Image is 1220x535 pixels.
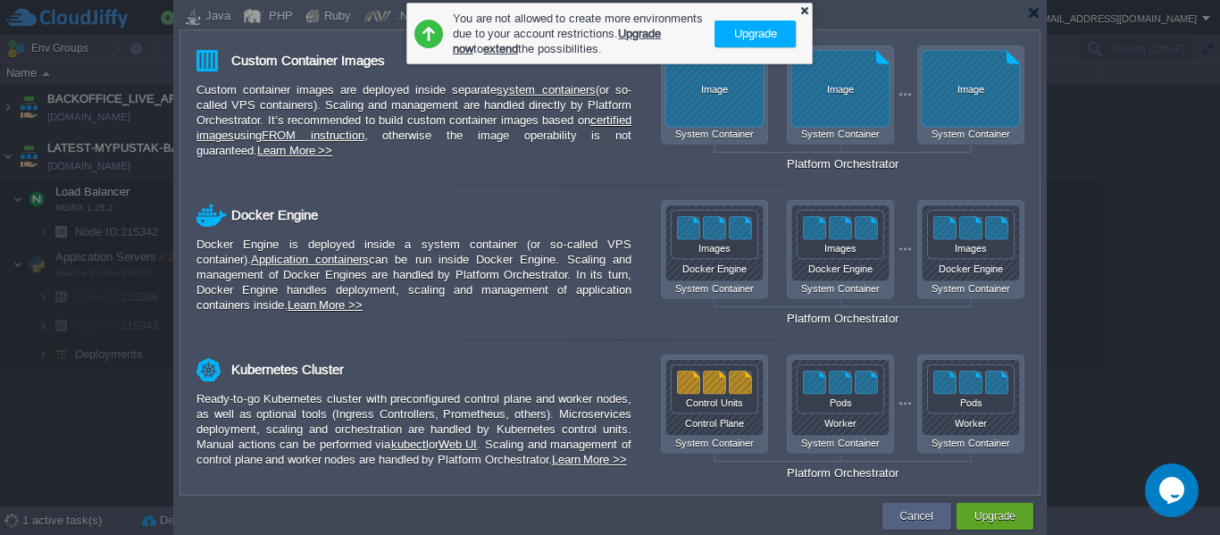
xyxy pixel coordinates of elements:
[927,397,1015,408] div: Pods
[552,453,627,466] a: Learn More >>
[439,438,478,451] a: Web UI
[263,4,293,30] div: PHP
[791,418,890,429] div: Worker
[661,466,1024,480] div: Platform Orchestrator
[231,46,385,76] div: Custom Container Images
[251,253,369,266] a: Application containers
[922,84,1020,95] div: Image
[787,129,894,139] div: System Container
[196,237,631,313] div: Docker Engine is deployed inside a system container (or so-called VPS container). can be run insi...
[927,243,1015,254] div: Images
[665,263,764,274] div: Docker Engine
[661,283,768,294] div: System Container
[262,129,364,142] a: FROM instruction
[791,263,890,274] div: Docker Engine
[787,283,894,294] div: System Container
[729,23,782,45] button: Upgrade
[661,438,768,448] div: System Container
[665,84,764,95] div: Image
[671,397,758,408] div: Control Units
[917,129,1024,139] div: System Container
[391,4,423,30] div: .NET
[196,82,631,158] div: Custom container images are deployed inside separate (or so-called VPS containers). Scaling and m...
[974,507,1015,525] button: Upgrade
[319,4,351,30] div: Ruby
[787,438,894,448] div: System Container
[665,418,764,429] div: Control Plane
[257,144,332,157] a: Learn More >>
[453,10,705,57] div: You are not allowed to create more environments due to your account restrictions. to the possibil...
[791,84,890,95] div: Image
[196,391,631,467] div: Ready-to-go Kubernetes cluster with preconfigured control plane and worker nodes, as well as opti...
[196,50,218,71] img: custom-icon.svg
[231,355,344,385] div: Kubernetes Cluster
[661,129,768,139] div: System Container
[671,243,758,254] div: Images
[917,283,1024,294] div: System Container
[196,358,221,381] img: kubernetes-icon.svg
[288,298,363,312] a: Learn More >>
[391,438,429,451] a: kubectl
[1145,464,1202,517] iframe: chat widget
[661,312,1024,325] div: Platform Orchestrator
[661,157,1024,171] div: Platform Orchestrator
[917,438,1024,448] div: System Container
[200,4,230,30] div: Java
[196,205,227,227] img: docker-icon.svg
[231,200,318,230] div: Docker Engine
[900,507,933,525] button: Cancel
[797,243,884,254] div: Images
[483,42,518,55] a: extend
[497,83,595,96] a: system containers
[922,263,1020,274] div: Docker Engine
[922,418,1020,429] div: Worker
[797,397,884,408] div: Pods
